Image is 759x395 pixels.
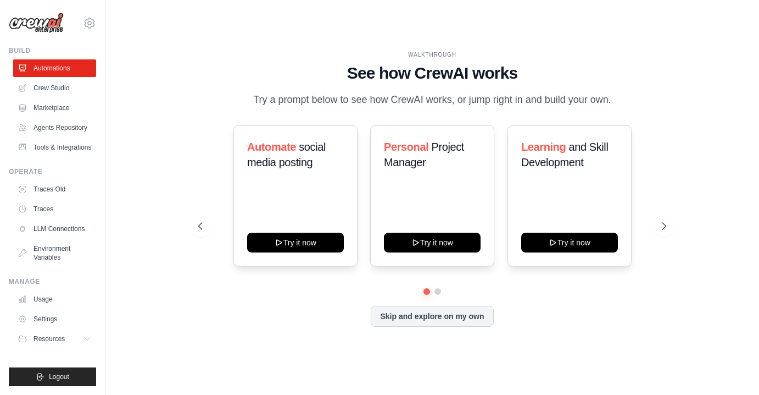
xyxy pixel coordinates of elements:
a: Crew Studio [13,79,96,97]
button: Skip and explore on my own [371,306,493,327]
a: Marketplace [13,99,96,117]
div: Build [9,46,96,55]
a: Automations [13,59,96,77]
a: Traces [13,200,96,218]
button: Try it now [384,233,481,253]
p: Try a prompt below to see how CrewAI works, or jump right in and build your own. [248,92,617,108]
span: and Skill Development [521,141,608,168]
div: Manage [9,277,96,286]
span: Personal [384,141,428,153]
h1: See how CrewAI works [198,63,667,83]
span: Logout [49,372,69,381]
img: Logo [9,13,64,34]
span: Learning [521,141,566,153]
span: Resources [34,334,65,343]
a: Tools & Integrations [13,139,96,156]
a: Settings [13,310,96,328]
button: Resources [13,330,96,348]
a: LLM Connections [13,220,96,238]
button: Try it now [247,233,344,253]
a: Traces Old [13,180,96,198]
span: Automate [247,141,296,153]
a: Usage [13,290,96,308]
button: Logout [9,367,96,386]
button: Try it now [521,233,618,253]
span: social media posting [247,141,326,168]
div: Operate [9,167,96,176]
a: Agents Repository [13,119,96,136]
a: Environment Variables [13,240,96,266]
div: WALKTHROUGH [198,51,667,59]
